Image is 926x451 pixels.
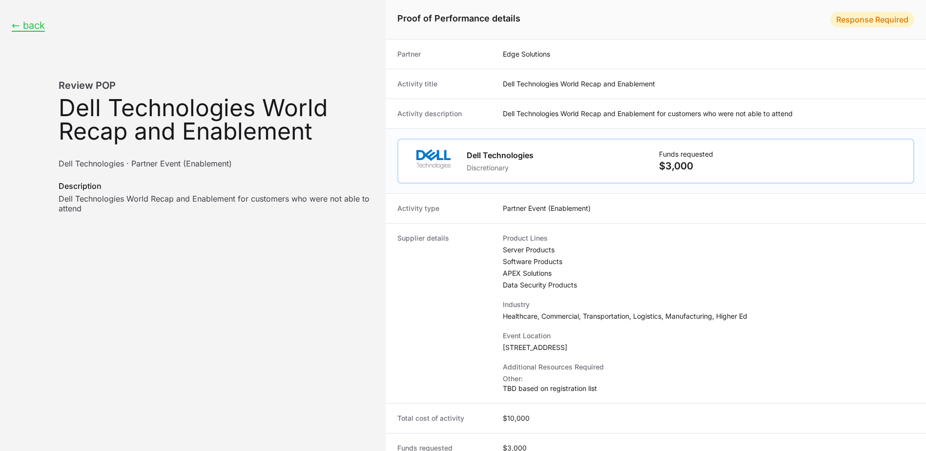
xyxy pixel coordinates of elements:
dd: Partner Event (Enablement) [503,204,591,213]
h1: Proof of Performance details [397,12,520,27]
dt: Industry [503,300,747,309]
dd: Software Products [503,257,747,266]
dt: Activity description [397,109,491,119]
dd: Data Security Products [503,280,747,290]
h3: Dell Technologies World Recap and Enablement [59,96,374,143]
p: Funds requested [659,149,778,159]
dt: Additional Resources Required [503,362,747,372]
p: TBD based on registration list [503,384,747,393]
span: Activity Status [830,15,914,24]
dd: Dell Technologies World Recap and Enablement [503,79,655,89]
dd: Server Products [503,245,747,255]
dt: Event Location [503,331,747,341]
dd: Edge Solutions [503,49,550,59]
img: Dell Technologies [410,149,457,169]
p: $3,000 [659,159,778,173]
dd: Dell Technologies World Recap and Enablement for customers who were not able to attend [503,109,793,119]
dt: Partner [397,49,491,59]
dt: Activity title [397,79,491,89]
dt: Total cost of activity [397,413,491,423]
dd: APEX Solutions [503,268,747,278]
dt: Description [59,180,374,192]
dd: $10,000 [503,413,530,423]
button: ← back [12,20,45,32]
p: Other: [503,374,747,384]
dt: Activity type [397,204,491,213]
dt: Product Lines [503,233,747,243]
dd: Dell Technologies World Recap and Enablement for customers who were not able to attend [59,194,374,213]
h1: Review POP [59,79,374,92]
dt: Supplier details [397,233,491,393]
dd: [STREET_ADDRESS] [503,343,747,352]
h1: Dell Technologies [467,149,534,161]
p: Discretionary [467,163,534,173]
p: supplier name + activity name [59,159,374,168]
p: Healthcare, Commercial, Transportation, Logistics, Manufacturing, Higher Ed [503,311,747,321]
